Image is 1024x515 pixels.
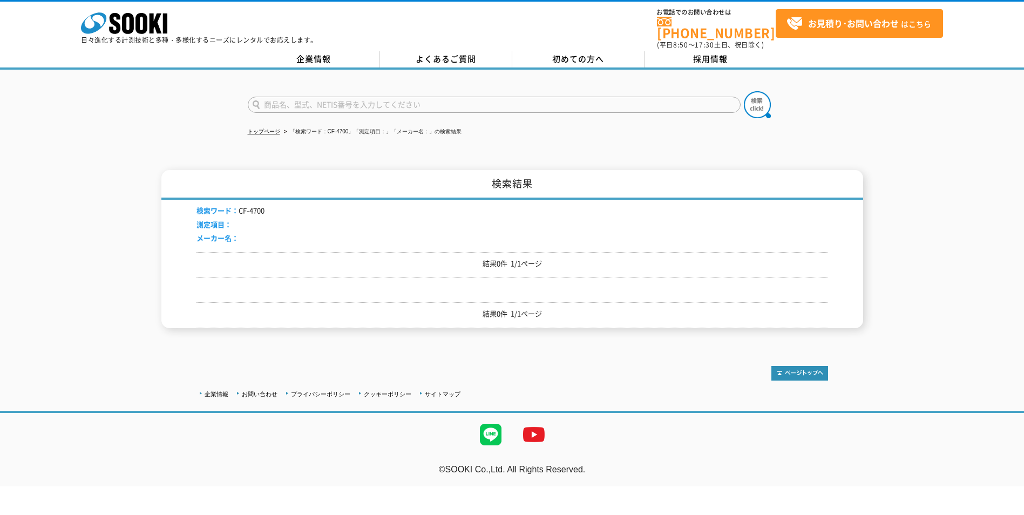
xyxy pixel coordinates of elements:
a: トップページ [248,128,280,134]
span: はこちら [786,16,931,32]
input: 商品名、型式、NETIS番号を入力してください [248,97,741,113]
a: お問い合わせ [242,391,277,397]
li: CF-4700 [196,205,265,216]
p: 日々進化する計測技術と多種・多様化するニーズにレンタルでお応えします。 [81,37,317,43]
p: 結果0件 1/1ページ [196,258,828,269]
a: [PHONE_NUMBER] [657,17,776,39]
span: お電話でのお問い合わせは [657,9,776,16]
span: 測定項目： [196,219,232,229]
p: 結果0件 1/1ページ [196,308,828,320]
a: プライバシーポリシー [291,391,350,397]
a: 企業情報 [248,51,380,67]
span: 17:30 [695,40,714,50]
a: お見積り･お問い合わせはこちら [776,9,943,38]
a: 採用情報 [645,51,777,67]
img: YouTube [512,413,555,456]
strong: お見積り･お問い合わせ [808,17,899,30]
a: 企業情報 [205,391,228,397]
img: トップページへ [771,366,828,381]
span: 8:50 [673,40,688,50]
h1: 検索結果 [161,170,863,200]
a: よくあるご質問 [380,51,512,67]
a: 初めての方へ [512,51,645,67]
li: 「検索ワード：CF-4700」「測定項目：」「メーカー名：」の検索結果 [282,126,462,138]
span: メーカー名： [196,233,239,243]
span: (平日 ～ 土日、祝日除く) [657,40,764,50]
span: 検索ワード： [196,205,239,215]
span: 初めての方へ [552,53,604,65]
img: btn_search.png [744,91,771,118]
a: クッキーポリシー [364,391,411,397]
a: テストMail [982,476,1024,485]
a: サイトマップ [425,391,460,397]
img: LINE [469,413,512,456]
